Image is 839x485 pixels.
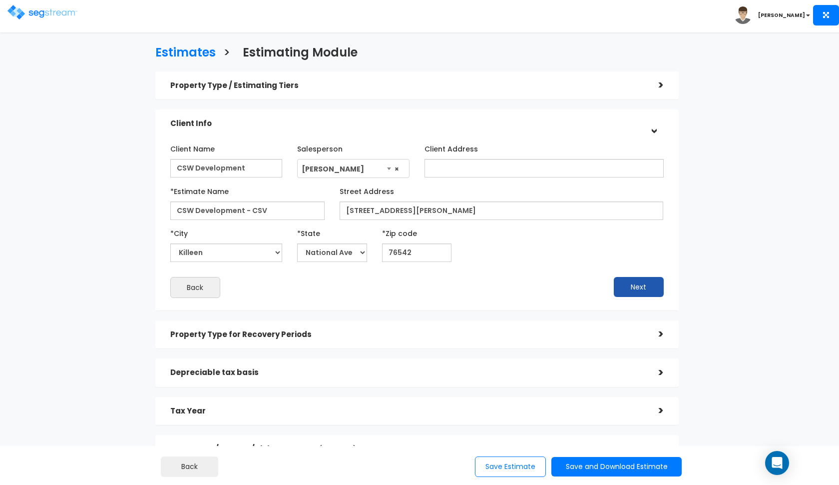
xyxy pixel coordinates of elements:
[170,330,644,339] h5: Property Type for Recovery Periods
[243,46,358,61] h3: Estimating Module
[644,365,664,380] div: >
[148,36,216,66] a: Estimates
[644,326,664,342] div: >
[424,140,478,154] label: Client Address
[475,456,546,477] button: Save Estimate
[646,114,661,134] div: >
[319,443,357,454] span: (optional)
[297,225,320,238] label: *State
[644,77,664,93] div: >
[170,183,229,196] label: *Estimate Name
[297,140,343,154] label: Salesperson
[758,11,805,19] b: [PERSON_NAME]
[614,277,664,297] button: Next
[170,445,644,453] h5: Comments/ Images/ Link to Property
[644,441,664,457] div: >
[765,451,789,475] div: Open Intercom Messenger
[170,368,644,377] h5: Depreciable tax basis
[235,36,358,66] a: Estimating Module
[7,5,77,19] img: logo.png
[170,81,644,90] h5: Property Type / Estimating Tiers
[734,6,752,24] img: avatar.png
[297,159,410,178] span: Zack Driscoll
[551,457,682,476] button: Save and Download Estimate
[395,159,399,178] span: ×
[644,403,664,418] div: >
[223,46,230,61] h3: >
[170,225,188,238] label: *City
[161,456,218,477] a: Back
[155,46,216,61] h3: Estimates
[298,159,409,178] span: Zack Driscoll
[170,407,644,415] h5: Tax Year
[340,183,394,196] label: Street Address
[170,277,220,298] button: Back
[170,140,215,154] label: Client Name
[170,119,644,128] h5: Client Info
[382,225,417,238] label: *Zip code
